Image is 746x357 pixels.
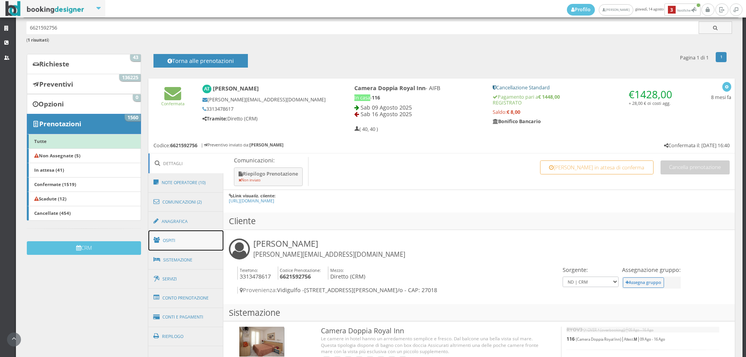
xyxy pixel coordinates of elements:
p: Comunicazioni: [234,157,304,164]
h4: Vidigulfo - [237,287,561,293]
span: In casa [354,94,370,101]
img: 2772f6a0a6e011edad3c06e496e5630a.jpg [239,327,284,357]
b: 6621592756 [170,142,197,149]
b: [PERSON_NAME] [213,85,259,92]
small: (* OVER * (overbooking)) [584,327,626,333]
a: Prenotazioni 1560 [27,114,141,134]
a: Ospiti [148,230,224,251]
input: Ricerca cliente - (inserisci il codice, il nome, il cognome, il numero di telefono o la mail) [26,21,699,34]
h4: Sorgente: [563,266,619,273]
a: Confermate (1519) [27,177,141,192]
b: 6621592756 [280,273,311,280]
a: Anagrafica [148,211,224,232]
b: [PERSON_NAME] [249,142,284,148]
button: 3Notifiche [664,3,701,16]
b: In attesa (41) [34,167,64,173]
h5: Confermata il: [DATE] 16:40 [664,143,730,148]
b: Camera Doppia Royal Inn [354,84,425,92]
a: Opzioni 0 [27,94,141,114]
a: [PERSON_NAME] [599,4,633,16]
h5: Pagamento pari a REGISTRATO [493,94,676,106]
h5: [PERSON_NAME][EMAIL_ADDRESS][DOMAIN_NAME] [202,97,328,103]
a: [URL][DOMAIN_NAME] [229,198,274,204]
h5: Saldo: [493,109,676,115]
a: Servizi [148,269,224,289]
b: RYOV3 [566,326,582,333]
button: CRM [27,241,141,255]
img: Andrea Tortini [202,85,211,94]
a: Non Assegnate (5) [27,148,141,163]
a: Riepilogo [148,326,224,347]
b: Non Assegnate (5) [34,152,80,158]
span: Provenienza: [240,286,277,294]
strong: € 1448,00 [538,94,560,100]
button: Cancella prenotazione [661,160,730,174]
small: 09 Ago - 16 Ago [640,337,665,342]
span: - CAP: 27018 [404,286,437,294]
small: Non inviato [239,178,261,183]
b: 1 risultati [28,37,48,43]
b: Scadute (12) [34,195,66,202]
small: Mezzo: [330,267,344,273]
button: Riepilogo Prenotazione Non inviato [234,167,303,186]
a: Tutte [27,134,141,149]
span: 43 [130,54,141,61]
b: Opzioni [38,99,64,108]
h4: Torna alle prenotazioni [162,57,239,70]
h3: [PERSON_NAME] [253,239,405,259]
span: 1428,00 [634,87,672,101]
h5: 3313478617 [202,106,328,112]
b: 3 [668,6,676,14]
a: Dettagli [148,153,224,173]
h5: Pagina 1 di 1 [680,55,709,61]
span: [STREET_ADDRESS][PERSON_NAME]/o [304,286,403,294]
h4: Assegnazione gruppo: [622,266,681,273]
b: Prenotazioni [39,119,81,128]
button: Torna alle prenotazioni [153,54,248,68]
b: Bonifico Bancario [493,118,541,125]
span: Sab 09 Agosto 2025 [361,104,412,111]
h5: 8 mesi fa [711,94,731,100]
h5: Cancellazione Standard [493,85,676,91]
b: 116 [372,94,380,101]
small: 09 Ago - 16 Ago [628,327,654,333]
h6: | Preventivo inviato da: [201,143,284,148]
a: Scadute (12) [27,192,141,206]
span: giovedì, 14 agosto [567,3,701,16]
a: Sistemazione [148,250,224,270]
b: Confermate (1519) [34,181,76,187]
b: Richieste [39,59,69,68]
a: Conti e Pagamenti [148,307,224,327]
a: Conto Prenotazione [148,288,224,308]
h6: ( ) [26,38,732,43]
span: 0 [133,94,141,101]
h4: - AIFB [354,85,482,91]
h5: | | [566,336,719,342]
b: Tutte [34,138,47,144]
span: 136225 [119,74,141,81]
h5: - [354,95,482,101]
small: + 28,00 € di costi agg. [629,100,671,106]
h4: 3313478617 [237,266,271,280]
small: (Camera Doppia Royal Inn) [576,337,621,342]
span: € [629,87,672,101]
button: Assegna gruppo [623,277,664,288]
button: [PERSON_NAME] in attesa di conferma [540,160,654,174]
a: Profilo [567,4,595,16]
h3: Cliente [223,212,735,230]
strong: € 8,00 [507,109,520,115]
b: Cancellate (454) [34,210,71,216]
a: Note Operatore (10) [148,172,224,193]
h4: Diretto (CRM) [328,266,365,280]
span: Sab 16 Agosto 2025 [361,110,412,118]
b: Preventivi [39,80,73,89]
h5: Diretto (CRM) [202,116,328,122]
a: Cancellate (454) [27,206,141,221]
span: 1560 [125,114,141,121]
small: Telefono: [240,267,258,273]
b: M [634,337,637,342]
b: Tramite: [202,115,227,122]
div: Le camere in hotel hanno un arredamento semplice e fresco. Dal balcone una bella vista sul mare. ... [321,335,545,355]
a: 1 [716,52,727,62]
img: BookingDesigner.com [5,1,84,16]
